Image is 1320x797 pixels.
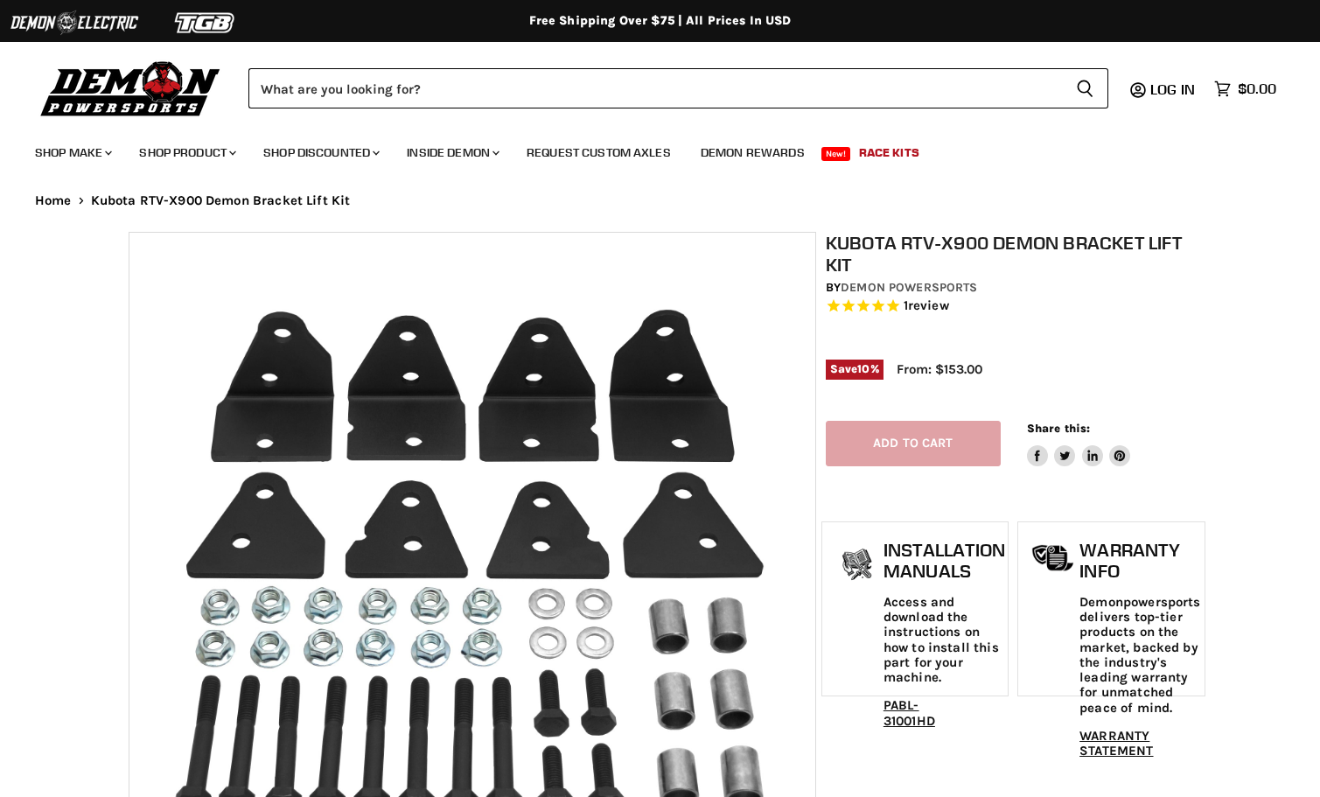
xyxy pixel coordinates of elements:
[126,135,247,171] a: Shop Product
[1062,68,1108,108] button: Search
[826,232,1201,276] h1: Kubota RTV-X900 Demon Bracket Lift Kit
[22,135,122,171] a: Shop Make
[883,540,1005,581] h1: Installation Manuals
[857,362,870,375] span: 10
[140,6,271,39] img: TGB Logo 2
[1079,728,1153,759] a: WARRANTY STATEMENT
[688,135,818,171] a: Demon Rewards
[250,135,390,171] a: Shop Discounted
[883,697,935,728] a: PABL-31001HD
[841,280,977,295] a: Demon Powersports
[835,544,879,588] img: install_manual-icon.png
[248,68,1062,108] input: Search
[9,6,140,39] img: Demon Electric Logo 2
[248,68,1108,108] form: Product
[1205,76,1285,101] a: $0.00
[904,298,949,314] span: 1 reviews
[883,595,1005,686] p: Access and download the instructions on how to install this part for your machine.
[826,297,1201,316] span: Rated 5.0 out of 5 stars 1 reviews
[1027,421,1131,467] aside: Share this:
[1238,80,1276,97] span: $0.00
[22,128,1272,171] ul: Main menu
[826,278,1201,297] div: by
[908,298,949,314] span: review
[1031,544,1075,571] img: warranty-icon.png
[1027,422,1090,435] span: Share this:
[1079,540,1200,581] h1: Warranty Info
[394,135,510,171] a: Inside Demon
[1142,81,1205,97] a: Log in
[35,193,72,208] a: Home
[846,135,932,171] a: Race Kits
[826,360,883,379] span: Save %
[35,57,227,119] img: Demon Powersports
[91,193,351,208] span: Kubota RTV-X900 Demon Bracket Lift Kit
[1079,595,1200,716] p: Demonpowersports delivers top-tier products on the market, backed by the industry's leading warra...
[1150,80,1195,98] span: Log in
[513,135,684,171] a: Request Custom Axles
[897,361,982,377] span: From: $153.00
[821,147,851,161] span: New!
